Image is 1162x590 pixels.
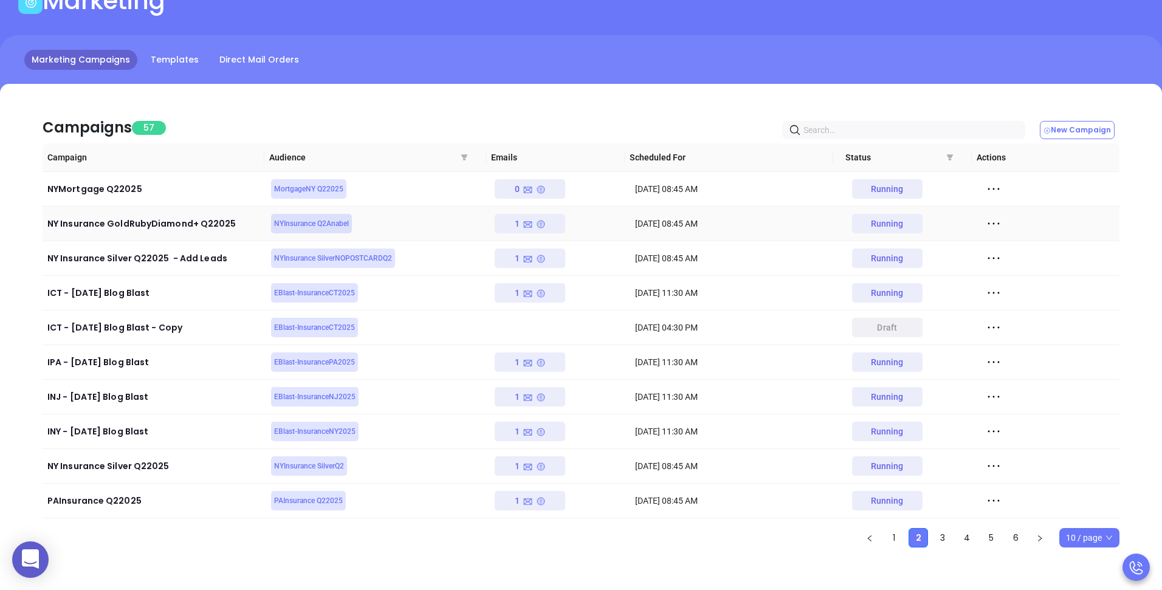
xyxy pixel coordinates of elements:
[871,179,904,199] div: Running
[871,491,904,510] div: Running
[871,387,904,406] div: Running
[47,389,261,404] div: INJ - [DATE] Blog Blast
[866,535,873,542] span: left
[635,355,835,369] div: [DATE] 11:30 AM
[515,491,546,510] div: 1
[24,50,137,70] a: Marketing Campaigns
[871,214,904,233] div: Running
[635,459,835,473] div: [DATE] 08:45 AM
[458,143,470,171] span: filter
[871,283,904,303] div: Running
[1066,529,1113,547] span: 10 / page
[635,390,835,403] div: [DATE] 11:30 AM
[274,252,392,265] span: NYInsurance SilverNOPOSTCARDQ2
[274,494,343,507] span: PAInsurance Q22025
[47,493,261,508] div: PAInsurance Q22025
[871,249,904,268] div: Running
[635,321,835,334] div: [DATE] 04:30 PM
[515,422,546,441] div: 1
[972,143,1110,172] th: Actions
[515,456,546,476] div: 1
[909,529,927,547] a: 2
[1006,529,1025,547] a: 6
[635,286,835,300] div: [DATE] 11:30 AM
[1059,528,1119,547] div: Page Size
[274,390,356,403] span: EBlast-InsuranceNJ2025
[933,529,952,547] a: 3
[1036,535,1043,542] span: right
[982,529,1000,547] a: 5
[143,50,206,70] a: Templates
[43,117,132,139] div: Campaigns
[909,528,928,547] li: 2
[1030,528,1050,547] button: right
[1006,528,1025,547] li: 6
[845,151,967,164] span: Status
[132,121,166,135] span: 57
[274,182,343,196] span: MortgageNY Q22025
[515,179,546,199] div: 0
[1030,528,1050,547] li: Next Page
[274,355,355,369] span: EBlast-InsurancePA2025
[871,456,904,476] div: Running
[274,459,344,473] span: NYInsurance SilverQ2
[877,318,897,337] div: draft
[1040,121,1115,139] button: New Campaign
[635,217,835,230] div: [DATE] 08:45 AM
[515,352,546,372] div: 1
[47,286,261,300] div: ICT - [DATE] Blog Blast
[515,387,546,406] div: 1
[884,528,904,547] li: 1
[635,182,835,196] div: [DATE] 08:45 AM
[47,320,261,335] div: ICT - [DATE] Blog Blast - Copy
[635,425,835,438] div: [DATE] 11:30 AM
[803,123,1009,137] input: Search…
[885,529,903,547] a: 1
[47,459,261,473] div: NY Insurance Silver Q22025
[871,352,904,372] div: Running
[486,143,625,172] th: Emails
[274,321,355,334] span: EBlast-InsuranceCT2025
[515,283,546,303] div: 1
[515,214,546,233] div: 1
[212,50,306,70] a: Direct Mail Orders
[274,286,355,300] span: EBlast-InsuranceCT2025
[635,252,835,265] div: [DATE] 08:45 AM
[47,182,261,196] div: NYMortgage Q22025
[635,494,835,507] div: [DATE] 08:45 AM
[43,143,264,172] th: Campaign
[860,528,879,547] button: left
[269,151,481,164] span: Audience
[47,355,261,369] div: IPA - [DATE] Blog Blast
[871,422,904,441] div: Running
[957,528,977,547] li: 4
[933,528,952,547] li: 3
[47,216,261,231] div: NY Insurance GoldRubyDiamond+ Q22025
[47,424,261,439] div: INY - [DATE] Blog Blast
[274,425,356,438] span: EBlast-InsuranceNY2025
[274,217,349,230] span: NYInsurance Q2Anabel
[461,154,468,161] span: filter
[946,154,954,161] span: filter
[625,143,833,172] th: Scheduled For
[860,528,879,547] li: Previous Page
[958,529,976,547] a: 4
[515,249,546,268] div: 1
[982,528,1001,547] li: 5
[944,143,956,171] span: filter
[47,251,261,266] div: NY Insurance Silver Q22025 - Add Leads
